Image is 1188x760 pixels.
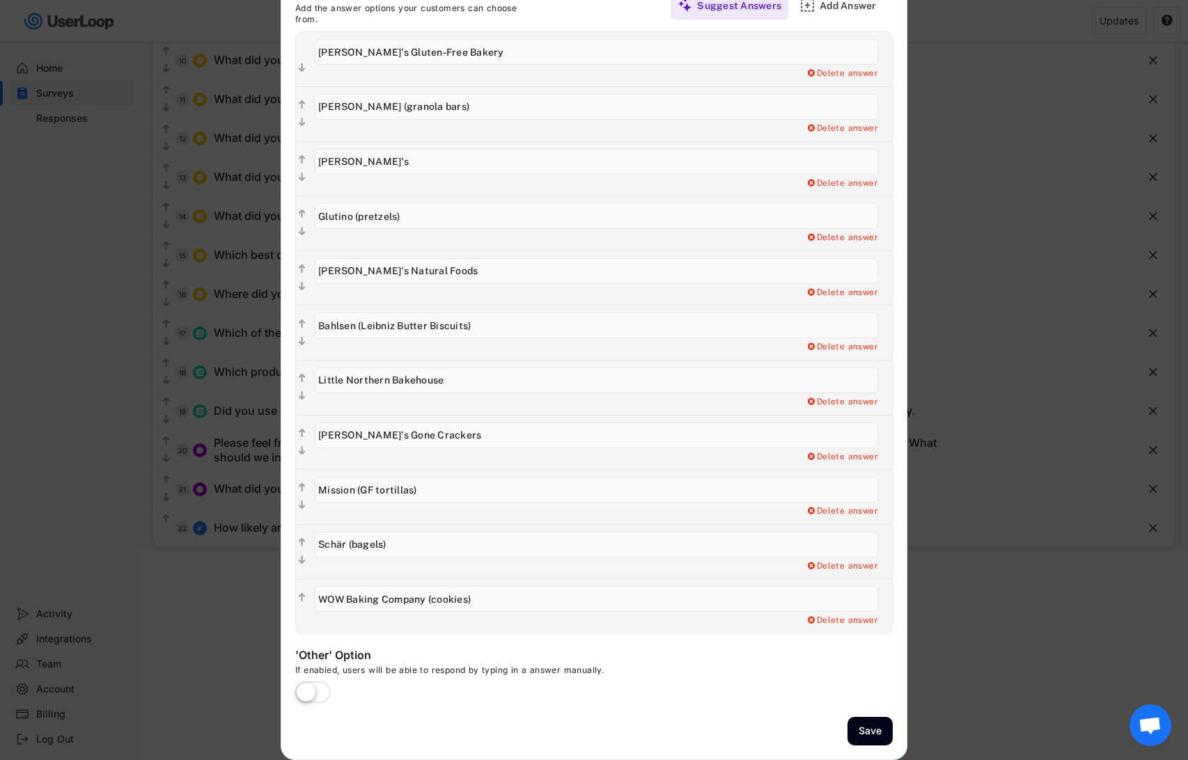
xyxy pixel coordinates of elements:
[299,99,306,111] text: 
[296,225,308,239] button: 
[806,506,878,517] div: Delete answer
[299,482,306,494] text: 
[806,342,878,353] div: Delete answer
[296,116,308,129] button: 
[296,481,308,495] button: 
[299,372,306,384] text: 
[1130,704,1171,746] div: Open chat
[296,153,308,167] button: 
[806,397,878,408] div: Delete answer
[296,427,308,441] button: 
[315,367,878,393] input: Little Northern Bakehouse
[299,500,306,512] text: 
[296,372,308,386] button: 
[806,452,878,463] div: Delete answer
[806,287,878,299] div: Delete answer
[299,116,306,128] text: 
[847,717,893,745] button: Save
[299,209,306,221] text: 
[806,68,878,79] div: Delete answer
[299,335,306,347] text: 
[315,477,878,502] input: Mission (GF tortillas)
[806,615,878,626] div: Delete answer
[299,226,306,238] text: 
[295,648,574,665] div: 'Other' Option
[315,203,878,229] input: Glutino (pretzels)
[806,123,878,134] div: Delete answer
[806,232,878,244] div: Delete answer
[315,39,878,65] input: Antonina's Gluten-Free Bakery
[296,444,308,458] button: 
[296,207,308,221] button: 
[299,263,306,275] text: 
[315,532,878,557] input: Schär (bagels)
[299,427,306,439] text: 
[315,312,878,338] input: Bahlsen (Leibniz Butter Biscuits)
[299,154,306,166] text: 
[315,422,878,448] input: Mary's Gone Crackers
[295,665,713,681] div: If enabled, users will be able to respond by typing in a answer manually.
[299,171,306,183] text: 
[299,537,306,548] text: 
[299,445,306,457] text: 
[296,317,308,331] button: 
[296,553,308,567] button: 
[299,318,306,330] text: 
[295,3,539,24] div: Add the answer options your customers can choose from.
[315,586,878,612] input: WOW Baking Company (cookies)
[296,335,308,349] button: 
[296,61,308,75] button: 
[296,98,308,112] button: 
[299,62,306,74] text: 
[299,390,306,402] text: 
[806,561,878,572] div: Delete answer
[315,94,878,120] input: Blake's (granola bars)
[296,171,308,184] button: 
[296,262,308,276] button: 
[299,592,306,603] text: 
[296,389,308,403] button: 
[315,258,878,284] input: Kevin's
[296,536,308,550] button: 
[296,280,308,294] button: 
[315,149,878,175] input: Ethel's
[299,280,306,292] text: 
[299,554,306,566] text: 
[806,178,878,189] div: Delete answer
[296,591,308,605] button: 
[296,498,308,512] button: 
